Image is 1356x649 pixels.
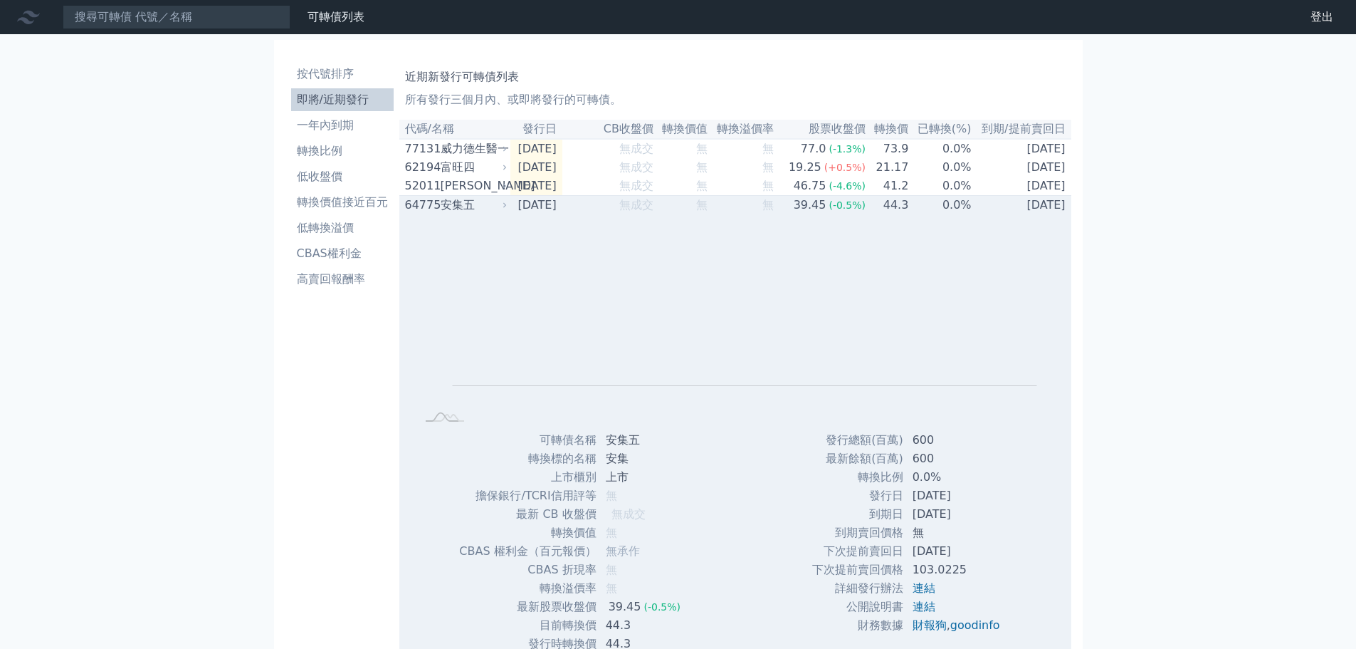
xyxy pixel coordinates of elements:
a: 按代號排序 [291,63,394,85]
div: 62194 [405,159,437,176]
span: 無成交 [619,160,653,174]
td: 最新股票收盤價 [458,598,596,616]
span: 無成交 [611,507,646,521]
td: 詳細發行辦法 [811,579,904,598]
td: 0.0% [909,139,972,158]
a: 轉換價值接近百元 [291,191,394,214]
div: [PERSON_NAME] [441,177,505,194]
span: 無 [696,160,708,174]
td: , [904,616,1011,635]
span: (-0.5%) [829,199,866,211]
td: 41.2 [866,177,909,196]
a: 轉換比例 [291,140,394,162]
li: CBAS權利金 [291,245,394,262]
a: 低收盤價 [291,165,394,188]
td: 安集五 [597,431,692,450]
td: 103.0225 [904,561,1011,579]
td: [DATE] [904,505,1011,524]
td: [DATE] [904,542,1011,561]
td: 600 [904,450,1011,468]
td: CBAS 折現率 [458,561,596,579]
td: [DATE] [510,158,562,177]
li: 按代號排序 [291,66,394,83]
span: 無成交 [619,198,653,212]
span: 無 [762,179,774,192]
div: 富旺四 [441,159,505,176]
li: 低收盤價 [291,168,394,185]
td: 擔保銀行/TCRI信用評等 [458,487,596,505]
td: 目前轉換價 [458,616,596,635]
td: 轉換標的名稱 [458,450,596,468]
td: 轉換溢價率 [458,579,596,598]
td: 21.17 [866,158,909,177]
li: 轉換比例 [291,142,394,160]
a: 高賣回報酬率 [291,268,394,291]
li: 低轉換溢價 [291,219,394,237]
li: 高賣回報酬率 [291,271,394,288]
td: 0.0% [909,196,972,215]
td: 44.3 [597,616,692,635]
div: 39.45 [791,197,829,214]
td: 財務數據 [811,616,904,635]
div: 39.45 [606,598,644,616]
span: 無 [606,581,617,595]
th: 代碼/名稱 [399,120,510,139]
span: 無 [696,198,708,212]
td: 安集 [597,450,692,468]
a: 可轉債列表 [308,10,364,24]
th: 轉換價 [866,120,909,139]
td: [DATE] [510,139,562,158]
td: [DATE] [972,158,1071,177]
td: 0.0% [909,158,972,177]
td: [DATE] [972,196,1071,215]
td: 上市櫃別 [458,468,596,487]
td: CBAS 權利金（百元報價） [458,542,596,561]
td: 到期日 [811,505,904,524]
p: 所有發行三個月內、或即將發行的可轉債。 [405,91,1066,108]
td: 0.0% [909,177,972,196]
a: 即將/近期發行 [291,88,394,111]
a: 連結 [913,600,935,613]
td: [DATE] [972,139,1071,158]
td: 下次提前賣回價格 [811,561,904,579]
h1: 近期新發行可轉債列表 [405,68,1066,85]
td: 發行日 [811,487,904,505]
span: 無 [606,489,617,502]
span: 無 [606,526,617,539]
span: 無 [606,563,617,576]
div: 46.75 [791,177,829,194]
a: CBAS權利金 [291,242,394,265]
th: 發行日 [510,120,562,139]
a: 財報狗 [913,618,947,632]
span: 無 [762,142,774,155]
th: 已轉換(%) [909,120,972,139]
th: 轉換價值 [654,120,708,139]
a: 連結 [913,581,935,595]
td: 上市 [597,468,692,487]
td: 600 [904,431,1011,450]
div: 52011 [405,177,437,194]
td: [DATE] [510,177,562,196]
span: 無 [762,198,774,212]
li: 即將/近期發行 [291,91,394,108]
td: 無 [904,524,1011,542]
a: 低轉換溢價 [291,217,394,239]
td: [DATE] [972,177,1071,196]
span: 無 [696,142,708,155]
td: 到期賣回價格 [811,524,904,542]
div: 19.25 [786,159,824,176]
div: 威力德生醫一 [441,140,505,157]
li: 轉換價值接近百元 [291,194,394,211]
td: 44.3 [866,196,909,215]
td: 最新餘額(百萬) [811,450,904,468]
span: 無 [762,160,774,174]
td: 73.9 [866,139,909,158]
input: 搜尋可轉債 代號／名稱 [63,5,290,29]
td: [DATE] [904,487,1011,505]
span: (+0.5%) [824,162,866,173]
span: 無成交 [619,142,653,155]
span: 無承作 [606,544,640,558]
td: 0.0% [904,468,1011,487]
span: (-0.5%) [643,601,680,613]
div: 安集五 [441,197,505,214]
